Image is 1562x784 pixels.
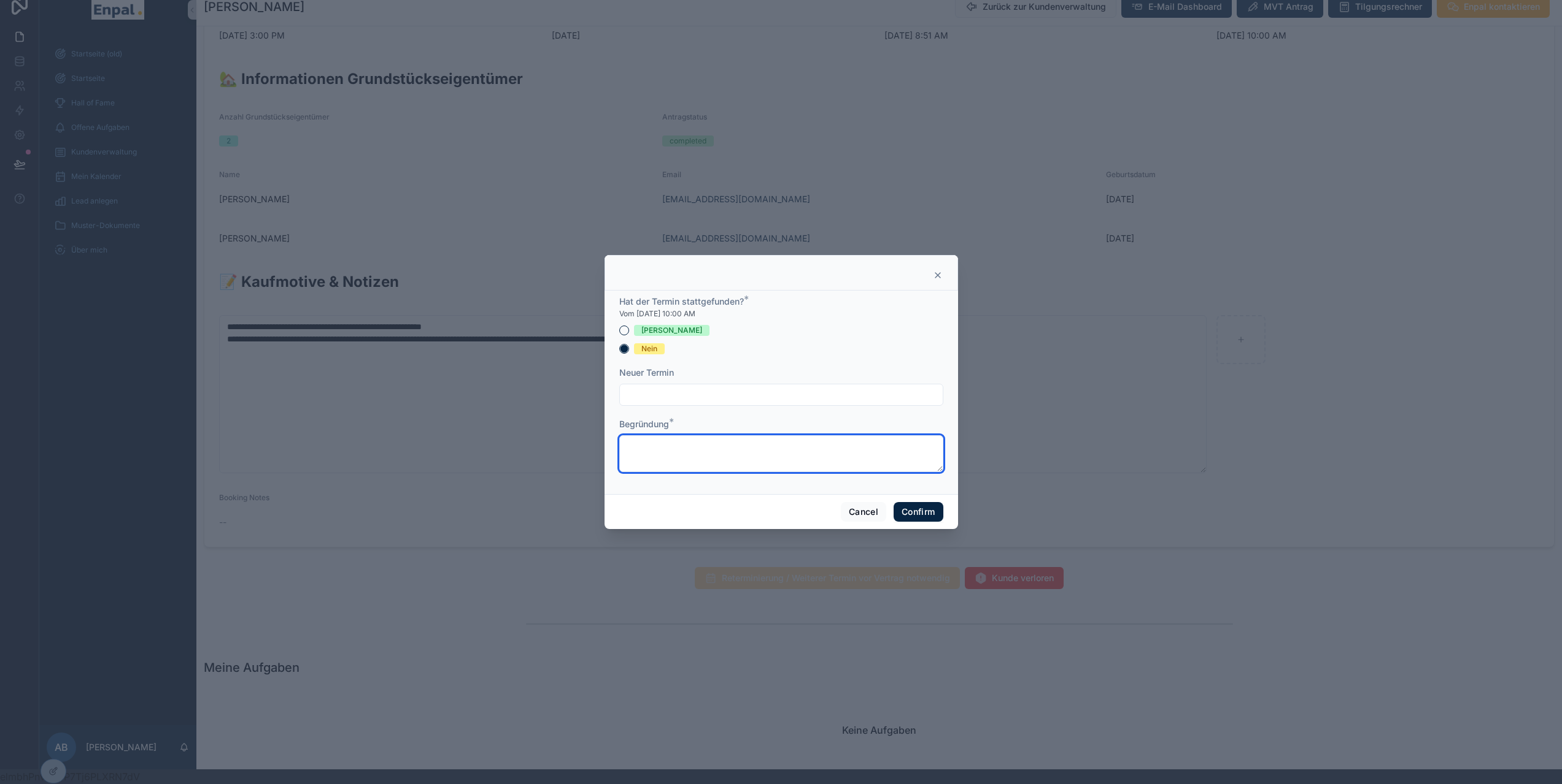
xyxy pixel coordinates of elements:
[841,502,886,522] button: Cancel
[619,367,674,378] span: Neuer Termin
[894,502,943,522] button: Confirm
[619,296,744,306] span: Hat der Termin stattgefunden?
[619,419,669,429] span: Begründung
[619,309,695,319] span: Vom [DATE] 10:00 AM
[641,343,657,354] div: Nein
[641,325,702,336] div: [PERSON_NAME]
